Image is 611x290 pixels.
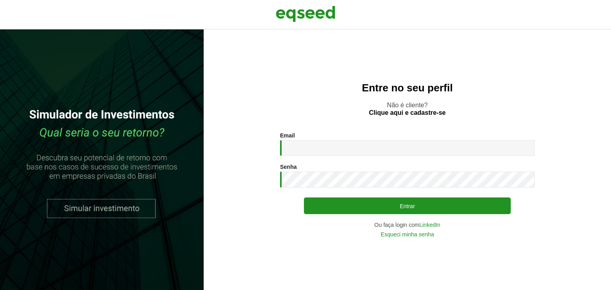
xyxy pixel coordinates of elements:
[280,164,297,170] label: Senha
[280,133,295,138] label: Email
[276,4,335,24] img: EqSeed Logo
[369,110,446,116] a: Clique aqui e cadastre-se
[220,82,595,94] h2: Entre no seu perfil
[280,222,535,228] div: Ou faça login com
[304,197,511,214] button: Entrar
[220,101,595,116] p: Não é cliente?
[381,232,434,237] a: Esqueci minha senha
[419,222,440,228] a: LinkedIn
